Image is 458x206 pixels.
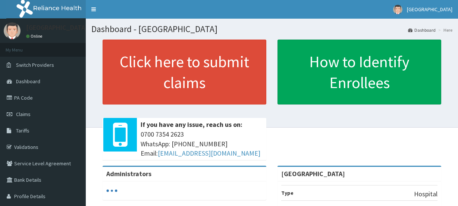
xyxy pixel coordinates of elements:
[436,27,452,33] li: Here
[141,120,242,129] b: If you have any issue, reach us on:
[106,185,117,196] svg: audio-loading
[26,34,44,39] a: Online
[103,40,266,104] a: Click here to submit claims
[106,169,151,178] b: Administrators
[277,40,441,104] a: How to Identify Enrollees
[407,6,452,13] span: [GEOGRAPHIC_DATA]
[414,189,437,199] p: Hospital
[16,127,29,134] span: Tariffs
[16,78,40,85] span: Dashboard
[141,129,263,158] span: 0700 7354 2623 WhatsApp: [PHONE_NUMBER] Email:
[281,169,345,178] strong: [GEOGRAPHIC_DATA]
[393,5,402,14] img: User Image
[91,24,452,34] h1: Dashboard - [GEOGRAPHIC_DATA]
[408,27,436,33] a: Dashboard
[16,62,54,68] span: Switch Providers
[158,149,260,157] a: [EMAIL_ADDRESS][DOMAIN_NAME]
[281,190,294,196] b: Type
[4,22,21,39] img: User Image
[16,111,31,118] span: Claims
[26,24,88,31] p: [GEOGRAPHIC_DATA]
